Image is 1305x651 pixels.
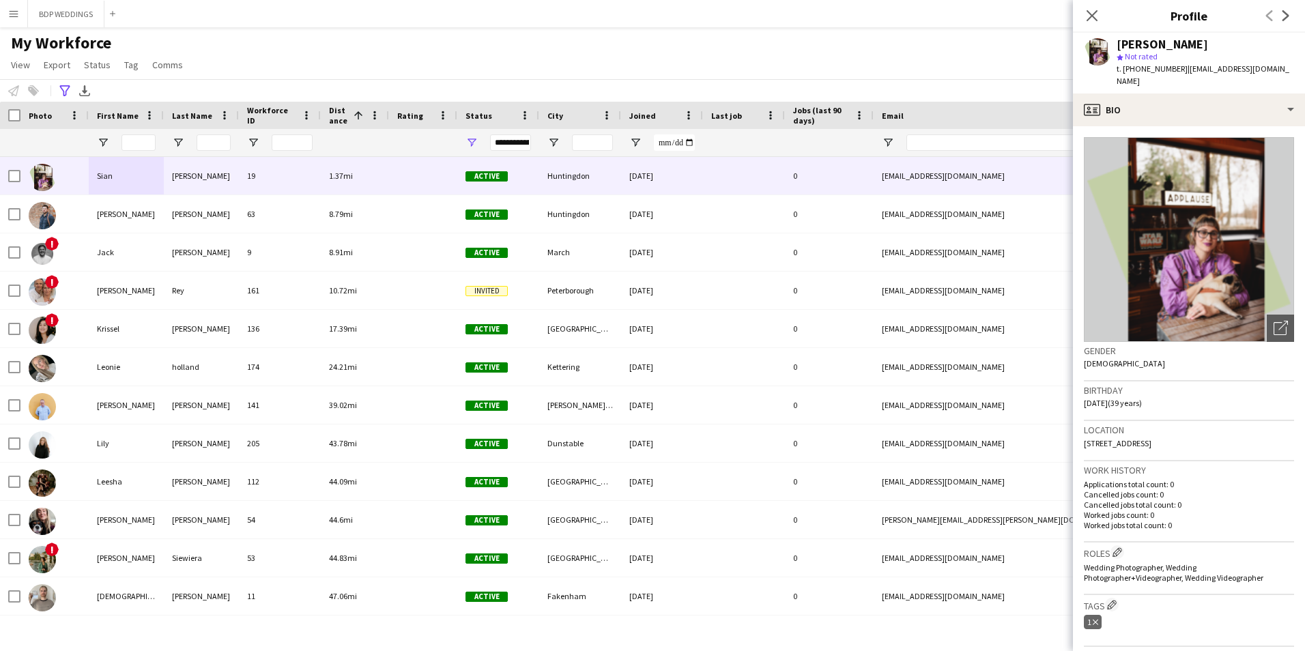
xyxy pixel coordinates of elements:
img: Lily Cox [29,431,56,459]
span: 1.37mi [329,171,353,181]
img: Jack Fisher [29,240,56,267]
div: [DATE] [621,310,703,347]
div: [EMAIL_ADDRESS][DOMAIN_NAME] [874,195,1147,233]
h3: Roles [1084,545,1294,560]
img: Chris McKenna [29,393,56,420]
span: Last Name [172,111,212,121]
div: [DEMOGRAPHIC_DATA] [89,577,164,615]
span: ! [45,237,59,250]
img: Marcus Clarke [29,202,56,229]
span: Active [465,171,508,182]
button: Open Filter Menu [172,136,184,149]
div: Rey [164,272,239,309]
span: Export [44,59,70,71]
p: Cancelled jobs total count: 0 [1084,500,1294,510]
span: 8.91mi [329,247,353,257]
div: 0 [785,539,874,577]
div: [PERSON_NAME] [164,577,239,615]
div: [EMAIL_ADDRESS][DOMAIN_NAME] [874,272,1147,309]
div: [PERSON_NAME][GEOGRAPHIC_DATA] [539,386,621,424]
span: 39.02mi [329,400,357,410]
div: Siewiera [164,539,239,577]
span: Email [882,111,904,121]
div: 112 [239,463,321,500]
button: Open Filter Menu [465,136,478,149]
div: [DATE] [621,501,703,538]
div: Leesha [89,463,164,500]
div: [DATE] [621,577,703,615]
h3: Location [1084,424,1294,436]
span: ! [45,313,59,327]
span: Active [465,592,508,602]
a: Status [78,56,116,74]
span: ! [45,275,59,289]
div: 0 [785,577,874,615]
div: [PERSON_NAME] [89,501,164,538]
div: 205 [239,424,321,462]
div: [DATE] [621,424,703,462]
div: 11 [239,577,321,615]
span: Active [465,477,508,487]
h3: Tags [1084,598,1294,612]
span: Not rated [1125,51,1158,61]
img: Christian Lee [29,584,56,611]
div: [DATE] [621,463,703,500]
div: [EMAIL_ADDRESS][DOMAIN_NAME] [874,577,1147,615]
div: [GEOGRAPHIC_DATA] [539,463,621,500]
div: 0 [785,157,874,194]
p: Cancelled jobs count: 0 [1084,489,1294,500]
div: [GEOGRAPHIC_DATA] [539,539,621,577]
input: Workforce ID Filter Input [272,134,313,151]
div: [PERSON_NAME] [164,501,239,538]
a: Comms [147,56,188,74]
div: 1 [1084,615,1102,629]
div: 9 [239,233,321,271]
button: BDP WEDDINGS [28,1,104,27]
p: Applications total count: 0 [1084,479,1294,489]
img: Leonie holland [29,355,56,382]
app-action-btn: Advanced filters [57,83,73,99]
div: 0 [785,386,874,424]
div: Lily [89,424,164,462]
div: [DATE] [621,233,703,271]
span: | [EMAIL_ADDRESS][DOMAIN_NAME] [1117,63,1289,86]
h3: Birthday [1084,384,1294,396]
div: [GEOGRAPHIC_DATA] [539,501,621,538]
span: Last job [711,111,742,121]
span: Comms [152,59,183,71]
div: 136 [239,310,321,347]
div: 0 [785,424,874,462]
span: [DEMOGRAPHIC_DATA] [1084,358,1165,368]
img: Joanna Siewiera [29,546,56,573]
h3: Profile [1073,7,1305,25]
button: Open Filter Menu [629,136,642,149]
div: Dunstable [539,424,621,462]
div: 141 [239,386,321,424]
span: Status [465,111,492,121]
input: City Filter Input [572,134,613,151]
div: 0 [785,463,874,500]
div: 0 [785,348,874,386]
div: [EMAIL_ADDRESS][DOMAIN_NAME] [874,424,1147,462]
span: View [11,59,30,71]
span: 43.78mi [329,438,357,448]
div: 63 [239,195,321,233]
div: March [539,233,621,271]
span: [STREET_ADDRESS] [1084,438,1151,448]
div: [DATE] [621,386,703,424]
div: 54 [239,501,321,538]
div: [PERSON_NAME] [164,424,239,462]
div: Huntingdon [539,157,621,194]
div: [PERSON_NAME] [164,233,239,271]
span: Workforce ID [247,105,296,126]
div: Peterborough [539,272,621,309]
span: City [547,111,563,121]
span: First Name [97,111,139,121]
span: Active [465,553,508,564]
span: My Workforce [11,33,111,53]
div: Kettering [539,348,621,386]
div: [EMAIL_ADDRESS][DOMAIN_NAME] [874,233,1147,271]
img: Leesha Williams [29,469,56,497]
div: 0 [785,272,874,309]
img: Sian Richardson [29,164,56,191]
